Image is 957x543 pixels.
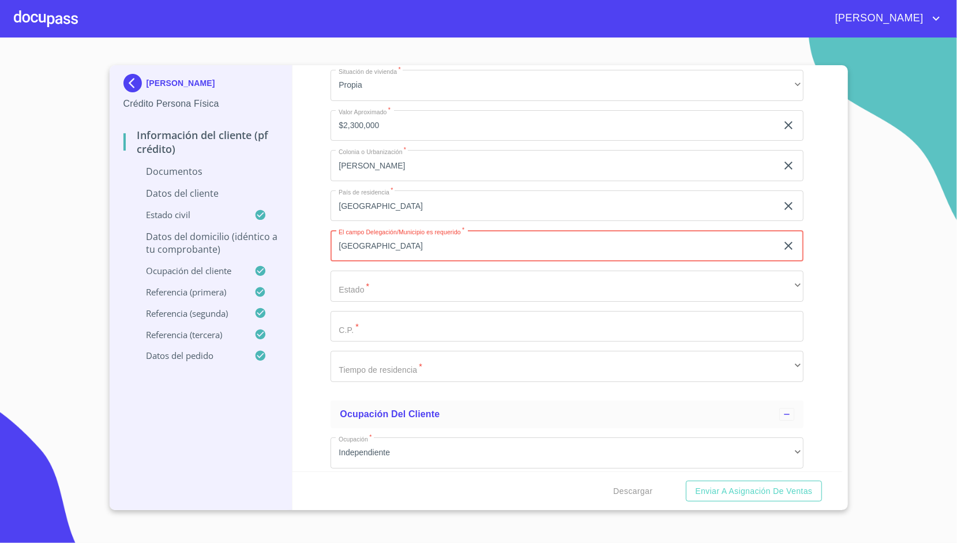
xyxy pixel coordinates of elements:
img: Docupass spot blue [123,74,147,92]
button: account of current user [827,9,943,28]
p: Referencia (primera) [123,286,255,298]
p: Ocupación del Cliente [123,265,255,276]
button: Descargar [609,481,657,502]
p: Referencia (tercera) [123,329,255,340]
p: Datos del pedido [123,350,255,361]
p: Información del cliente (PF crédito) [123,128,279,156]
div: Independiente [331,437,804,469]
div: ​ [331,271,804,302]
button: Enviar a Asignación de Ventas [686,481,821,502]
p: Documentos [123,165,279,178]
p: Datos del cliente [123,187,279,200]
span: [PERSON_NAME] [827,9,929,28]
p: Referencia (segunda) [123,308,255,319]
span: Enviar a Asignación de Ventas [695,484,812,499]
div: [PERSON_NAME] [123,74,279,97]
button: clear input [782,118,795,132]
span: Descargar [613,484,652,499]
p: Datos del domicilio (idéntico a tu comprobante) [123,230,279,256]
button: clear input [782,159,795,173]
p: [PERSON_NAME] [147,78,215,88]
button: clear input [782,239,795,253]
div: Propia [331,70,804,101]
p: Crédito Persona Física [123,97,279,111]
p: Estado Civil [123,209,255,220]
button: clear input [782,199,795,213]
div: ​ [331,351,804,382]
div: Ocupación del Cliente [331,400,804,428]
span: Ocupación del Cliente [340,409,440,419]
